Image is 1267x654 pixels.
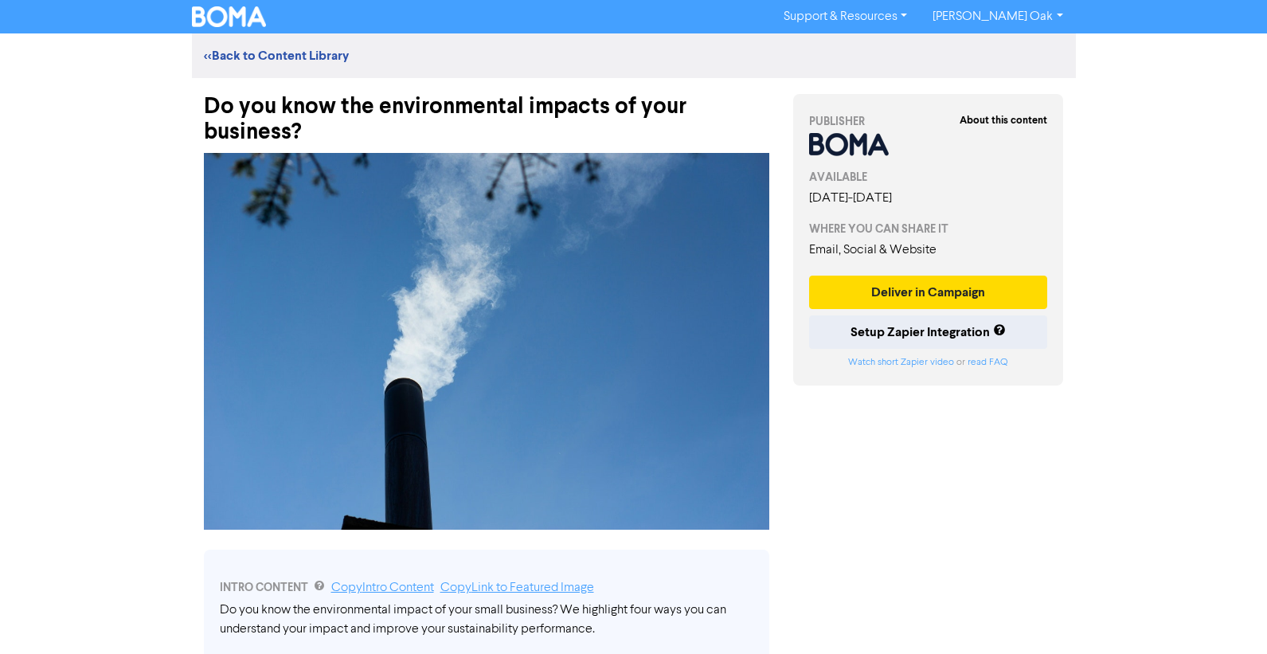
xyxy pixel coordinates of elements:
[204,48,349,64] a: <<Back to Content Library
[809,276,1048,309] button: Deliver in Campaign
[848,358,954,367] a: Watch short Zapier video
[331,582,434,594] a: Copy Intro Content
[809,241,1048,260] div: Email, Social & Website
[192,6,267,27] img: BOMA Logo
[809,189,1048,208] div: [DATE] - [DATE]
[771,4,920,29] a: Support & Resources
[220,601,753,639] div: Do you know the environmental impact of your small business? We highlight four ways you can under...
[809,315,1048,349] button: Setup Zapier Integration
[809,221,1048,237] div: WHERE YOU CAN SHARE IT
[809,355,1048,370] div: or
[809,113,1048,130] div: PUBLISHER
[920,4,1075,29] a: [PERSON_NAME] Oak
[204,78,769,145] div: Do you know the environmental impacts of your business?
[1187,578,1267,654] iframe: Chat Widget
[960,114,1047,127] strong: About this content
[968,358,1007,367] a: read FAQ
[809,169,1048,186] div: AVAILABLE
[440,582,594,594] a: Copy Link to Featured Image
[220,578,753,597] div: INTRO CONTENT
